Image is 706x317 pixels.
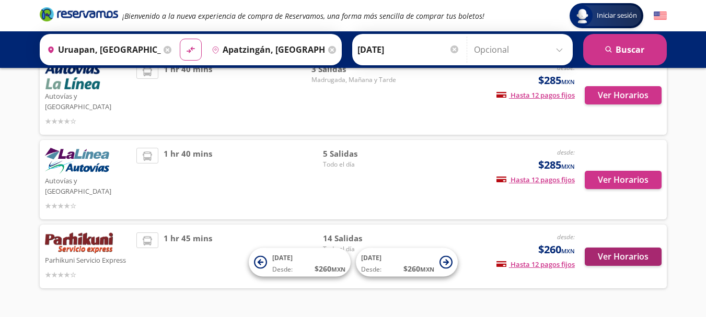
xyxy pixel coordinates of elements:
span: Desde: [272,265,293,274]
span: Desde: [361,265,381,274]
span: Hasta 12 pagos fijos [496,90,575,100]
small: MXN [561,162,575,170]
input: Elegir Fecha [357,37,460,63]
em: desde: [557,148,575,157]
a: Brand Logo [40,6,118,25]
img: Autovías y La Línea [45,63,100,89]
small: MXN [561,78,575,86]
button: English [654,9,667,22]
span: Todo el día [323,244,396,254]
span: 5 Salidas [323,148,396,160]
span: 1 hr 40 mins [164,148,212,212]
span: Iniciar sesión [593,10,641,21]
p: Autovías y [GEOGRAPHIC_DATA] [45,174,132,196]
span: Madrugada, Mañana y Tarde [311,75,396,85]
span: $260 [538,242,575,257]
button: Ver Horarios [585,248,662,266]
span: [DATE] [361,253,381,262]
span: $ 260 [315,263,345,274]
small: MXN [331,265,345,273]
p: Parhikuni Servicio Express [45,253,132,266]
span: [DATE] [272,253,293,262]
span: $ 260 [403,263,434,274]
img: Parhikuni Servicio Express [45,232,113,253]
span: 14 Salidas [323,232,396,244]
p: Autovías y [GEOGRAPHIC_DATA] [45,89,132,112]
span: 3 Salidas [311,63,396,75]
input: Buscar Destino [207,37,326,63]
input: Opcional [474,37,568,63]
button: [DATE]Desde:$260MXN [356,248,458,277]
button: [DATE]Desde:$260MXN [249,248,351,277]
span: Todo el día [323,160,396,169]
span: Hasta 12 pagos fijos [496,175,575,184]
span: 1 hr 40 mins [164,63,212,127]
small: MXN [420,265,434,273]
span: 1 hr 45 mins [164,232,212,280]
span: $285 [538,73,575,88]
button: Ver Horarios [585,171,662,189]
button: Buscar [583,34,667,65]
input: Buscar Origen [43,37,161,63]
em: ¡Bienvenido a la nueva experiencia de compra de Reservamos, una forma más sencilla de comprar tus... [122,11,484,21]
small: MXN [561,247,575,255]
em: desde: [557,232,575,241]
img: Autovías y La Línea [45,148,109,174]
button: Ver Horarios [585,86,662,104]
span: $285 [538,157,575,173]
i: Brand Logo [40,6,118,22]
span: Hasta 12 pagos fijos [496,260,575,269]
